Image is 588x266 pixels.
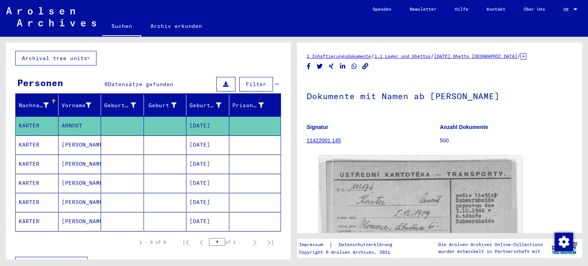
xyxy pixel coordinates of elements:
mat-cell: [DATE] [186,155,229,173]
img: Arolsen_neg.svg [6,7,96,26]
div: Prisoner # [232,99,274,111]
h1: Dokumente mit Namen ab [PERSON_NAME] [307,78,573,112]
div: Vorname [62,99,101,111]
p: wurden entwickelt in Partnerschaft mit [438,248,543,255]
button: Share on Xing [327,62,335,71]
div: Geburtsdatum [189,99,231,111]
img: yv_logo.png [550,238,579,258]
p: Copyright © Arolsen Archives, 2021 [299,249,402,256]
div: Nachname [19,101,49,109]
mat-cell: [PERSON_NAME] [59,193,101,212]
div: Geburt‏ [147,99,186,111]
button: Share on Twitter [316,62,324,71]
div: Vorname [62,101,91,109]
span: Datensätze gefunden [108,81,173,88]
mat-header-cell: Prisoner # [229,95,281,116]
p: 500 [440,137,573,145]
mat-cell: [PERSON_NAME] [59,155,101,173]
span: DE [563,7,572,12]
span: / [517,52,521,59]
mat-cell: [DATE] [186,212,229,231]
a: 11422001 145 [307,137,341,144]
span: Filter [246,81,266,88]
a: Suchen [102,17,141,37]
button: Copy link [361,62,369,71]
button: First page [178,235,194,250]
mat-header-cell: Vorname [59,95,101,116]
img: Zustimmung ändern [555,233,573,251]
button: Next page [247,235,263,250]
span: / [371,52,374,59]
div: | [299,241,402,249]
mat-cell: ARNOST [59,116,101,135]
mat-cell: KARTER [16,155,59,173]
a: 1.1 Lager und Ghettos [374,53,431,59]
button: Previous page [194,235,209,250]
mat-cell: KARTER [16,193,59,212]
div: Geburt‏ [147,101,177,109]
mat-header-cell: Geburtsdatum [186,95,229,116]
mat-cell: KARTER [16,174,59,193]
button: Filter [239,77,273,91]
div: Prisoner # [232,101,264,109]
button: Last page [263,235,278,250]
div: Geburtsdatum [189,101,221,109]
button: Share on WhatsApp [350,62,358,71]
p: Die Arolsen Archives Online-Collections [438,241,543,248]
b: Anzahl Dokumente [440,124,488,130]
mat-cell: [DATE] [186,174,229,193]
mat-cell: [DATE] [186,135,229,154]
span: 6 [105,81,108,88]
mat-cell: KARTER [16,135,59,154]
mat-cell: [DATE] [186,193,229,212]
mat-cell: [DATE] [186,116,229,135]
button: Share on LinkedIn [339,62,347,71]
mat-header-cell: Geburt‏ [144,95,187,116]
div: Geburtsname [104,101,136,109]
a: Impressum [299,241,329,249]
div: Nachname [19,99,58,111]
b: Signatur [307,124,328,130]
mat-cell: KARTER [16,212,59,231]
button: Archival tree units [15,51,96,65]
a: 1 Inhaftierungsdokumente [307,53,371,59]
mat-header-cell: Geburtsname [101,95,144,116]
mat-cell: [PERSON_NAME] [59,135,101,154]
a: Archiv erkunden [141,17,211,35]
div: 1 – 6 of 6 [139,239,166,246]
mat-cell: [PERSON_NAME] [59,212,101,231]
div: Personen [17,76,63,90]
button: Share on Facebook [305,62,313,71]
a: [DATE] Ghetto [GEOGRAPHIC_DATA] [434,53,517,59]
div: Geburtsname [104,99,145,111]
div: of 1 [209,238,247,246]
a: Datenschutzerklärung [333,241,402,249]
mat-cell: KARTER [16,116,59,135]
span: / [431,52,434,59]
mat-cell: [PERSON_NAME] [59,174,101,193]
mat-header-cell: Nachname [16,95,59,116]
